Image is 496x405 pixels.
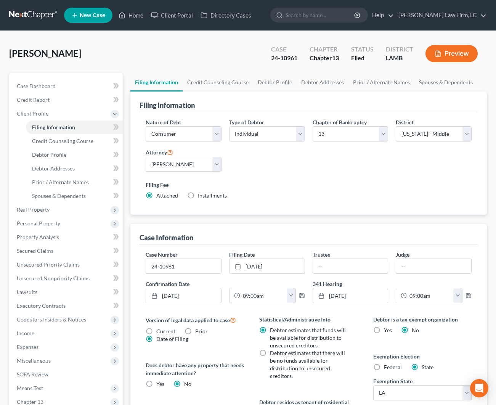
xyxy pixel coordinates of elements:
span: Unsecured Priority Claims [17,261,80,268]
span: No [412,327,419,333]
span: Miscellaneous [17,357,51,364]
label: Exemption State [373,377,413,385]
a: Credit Counseling Course [183,73,253,92]
label: Attorney [146,148,173,157]
a: Spouses & Dependents [414,73,477,92]
span: Installments [198,192,227,199]
div: Filing Information [140,101,195,110]
button: Preview [425,45,478,62]
div: District [386,45,413,54]
a: Prior / Alternate Names [348,73,414,92]
a: Debtor Addresses [26,162,123,175]
a: Executory Contracts [11,299,123,313]
span: Case Dashboard [17,83,56,89]
span: Lawsuits [17,289,37,295]
a: Property Analysis [11,230,123,244]
label: Case Number [146,251,178,259]
input: Search by name... [286,8,355,22]
a: Credit Report [11,93,123,107]
input: -- : -- [407,288,454,303]
a: [DATE] [313,288,388,303]
label: 341 Hearing [309,280,475,288]
a: Debtor Profile [253,73,297,92]
div: Status [351,45,374,54]
span: Attached [156,192,178,199]
span: Unsecured Nonpriority Claims [17,275,90,281]
div: Case [271,45,297,54]
a: Prior / Alternate Names [26,175,123,189]
a: [DATE] [146,288,221,303]
a: Debtor Addresses [297,73,348,92]
span: Yes [384,327,392,333]
a: SOFA Review [11,368,123,381]
span: Client Profile [17,110,48,117]
a: Debtor Profile [26,148,123,162]
span: Means Test [17,385,43,391]
span: Chapter 13 [17,399,43,405]
label: Statistical/Administrative Info [259,315,358,323]
a: Secured Claims [11,244,123,258]
a: Client Portal [147,8,197,22]
span: Filing Information [32,124,75,130]
label: District [396,118,414,126]
span: Secured Claims [17,247,53,254]
label: Debtor is a tax exempt organization [373,315,472,323]
label: Judge [396,251,409,259]
a: Filing Information [26,121,123,134]
label: Does debtor have any property that needs immediate attention? [146,361,244,377]
a: [PERSON_NAME] Law Firm, LC [395,8,486,22]
span: Expenses [17,344,39,350]
span: No [184,381,191,387]
span: Current [156,328,175,334]
span: Property Analysis [17,234,59,240]
span: Debtor Profile [32,151,66,158]
label: Nature of Debt [146,118,181,126]
span: Date of Filing [156,336,188,342]
span: Debtor estimates that there will be no funds available for distribution to unsecured creditors. [270,350,345,379]
span: Credit Report [17,96,50,103]
div: Open Intercom Messenger [470,379,488,397]
a: Filing Information [130,73,183,92]
label: Confirmation Date [142,280,308,288]
label: Trustee [313,251,330,259]
a: Case Dashboard [11,79,123,93]
a: Unsecured Nonpriority Claims [11,272,123,285]
a: [DATE] [230,259,305,273]
span: Codebtors Insiders & Notices [17,316,86,323]
span: Federal [384,364,402,370]
div: Filed [351,54,374,63]
label: Filing Date [229,251,255,259]
span: Personal Property [17,220,60,227]
label: Exemption Election [373,352,472,360]
span: New Case [80,13,105,18]
span: Prior [195,328,208,334]
a: Lawsuits [11,285,123,299]
span: Real Property [17,206,50,213]
span: 13 [332,54,339,61]
input: Enter case number... [146,259,221,273]
a: Unsecured Priority Claims [11,258,123,272]
input: -- : -- [240,288,287,303]
a: Credit Counseling Course [26,134,123,148]
a: Spouses & Dependents [26,189,123,203]
input: -- [396,259,471,273]
span: Executory Contracts [17,302,66,309]
span: Prior / Alternate Names [32,179,89,185]
a: Home [115,8,147,22]
label: Type of Debtor [229,118,264,126]
div: LAMB [386,54,413,63]
span: Debtor Addresses [32,165,75,172]
div: Chapter [310,45,339,54]
label: Chapter of Bankruptcy [313,118,367,126]
span: [PERSON_NAME] [9,48,81,59]
span: Debtor estimates that funds will be available for distribution to unsecured creditors. [270,327,346,349]
span: Income [17,330,34,336]
label: Version of legal data applied to case [146,315,244,325]
input: -- [313,259,388,273]
a: Help [368,8,394,22]
a: Directory Cases [197,8,255,22]
span: Yes [156,381,164,387]
div: Case Information [140,233,193,242]
span: SOFA Review [17,371,48,378]
label: Filing Fee [146,181,472,189]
